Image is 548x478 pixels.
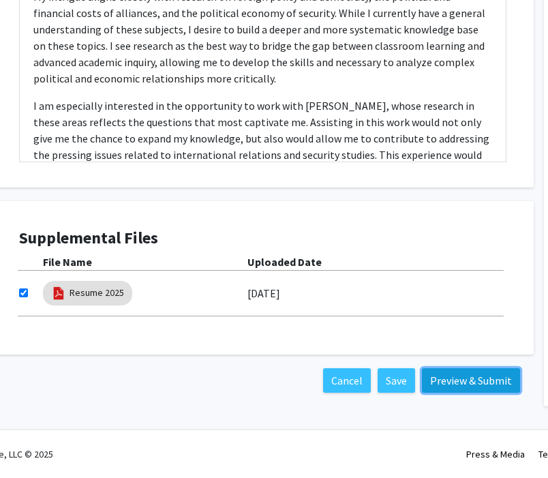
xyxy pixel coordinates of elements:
[33,98,492,196] p: I am especially interested in the opportunity to work with [PERSON_NAME], whose research in these...
[19,228,506,248] h4: Supplemental Files
[466,448,525,460] a: Press & Media
[323,368,371,393] button: Cancel
[422,368,520,393] button: Preview & Submit
[247,282,280,305] label: [DATE]
[51,286,66,301] img: pdf_icon.png
[378,368,415,393] button: Save
[43,255,92,269] b: File Name
[247,255,322,269] b: Uploaded Date
[70,286,124,300] a: Resume 2025
[10,417,58,468] iframe: Chat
